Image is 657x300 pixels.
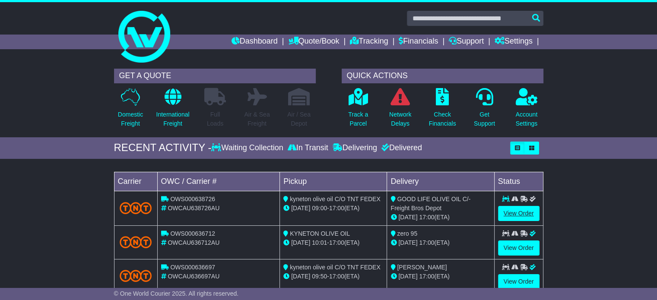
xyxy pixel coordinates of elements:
a: View Order [498,274,540,289]
a: Financials [399,35,438,49]
img: TNT_Domestic.png [120,236,152,248]
a: Tracking [350,35,388,49]
div: Delivering [330,143,379,153]
div: Waiting Collection [211,143,285,153]
p: International Freight [156,110,189,128]
td: Pickup [280,172,387,191]
a: DomesticFreight [117,88,143,133]
span: 10:01 [312,239,327,246]
span: © One World Courier 2025. All rights reserved. [114,290,239,297]
span: OWS000636712 [170,230,215,237]
div: - (ETA) [283,204,383,213]
td: Status [494,172,543,191]
div: (ETA) [390,272,490,281]
span: [DATE] [291,205,310,212]
span: 17:00 [419,273,434,280]
span: [DATE] [398,273,417,280]
span: 17:00 [329,205,344,212]
p: Account Settings [516,110,538,128]
span: 09:50 [312,273,327,280]
a: View Order [498,240,540,256]
span: KYNETON OLIVE OIL [290,230,350,237]
span: [PERSON_NAME] [397,264,447,271]
a: GetSupport [473,88,495,133]
div: - (ETA) [283,272,383,281]
span: OWCAU636712AU [168,239,219,246]
div: (ETA) [390,213,490,222]
span: kyneton olive oil C/O TNT FEDEX [290,264,381,271]
span: 09:00 [312,205,327,212]
span: [DATE] [398,239,417,246]
span: 17:00 [419,214,434,221]
div: - (ETA) [283,238,383,247]
span: OWS000636697 [170,264,215,271]
span: [DATE] [291,273,310,280]
a: AccountSettings [515,88,538,133]
div: Delivered [379,143,422,153]
span: OWCAU636697AU [168,273,219,280]
td: Carrier [114,172,157,191]
p: Check Financials [429,110,456,128]
p: Get Support [474,110,495,128]
p: Air & Sea Freight [244,110,270,128]
a: View Order [498,206,540,221]
span: [DATE] [291,239,310,246]
span: 17:00 [329,239,344,246]
a: InternationalFreight [156,88,190,133]
div: (ETA) [390,238,490,247]
div: QUICK ACTIONS [342,69,543,83]
span: OWCAU638726AU [168,205,219,212]
div: In Transit [286,143,330,153]
img: TNT_Domestic.png [120,202,152,214]
a: Quote/Book [288,35,339,49]
a: NetworkDelays [389,88,412,133]
span: 17:00 [329,273,344,280]
td: Delivery [387,172,494,191]
span: OWS000638726 [170,196,215,202]
p: Track a Parcel [348,110,368,128]
span: zero 95 [397,230,417,237]
img: TNT_Domestic.png [120,270,152,281]
td: OWC / Carrier # [157,172,280,191]
p: Full Loads [204,110,226,128]
div: RECENT ACTIVITY - [114,142,212,154]
a: Track aParcel [348,88,368,133]
a: CheckFinancials [428,88,457,133]
a: Support [449,35,484,49]
span: kyneton olive oil C/O TNT FEDEX [290,196,381,202]
div: GET A QUOTE [114,69,316,83]
p: Air / Sea Depot [287,110,311,128]
span: GOOD LIFE OLIVE OIL C/- Freight Bros Depot [390,196,470,212]
p: Domestic Freight [118,110,143,128]
a: Dashboard [232,35,278,49]
span: 17:00 [419,239,434,246]
a: Settings [495,35,533,49]
p: Network Delays [389,110,411,128]
span: [DATE] [398,214,417,221]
